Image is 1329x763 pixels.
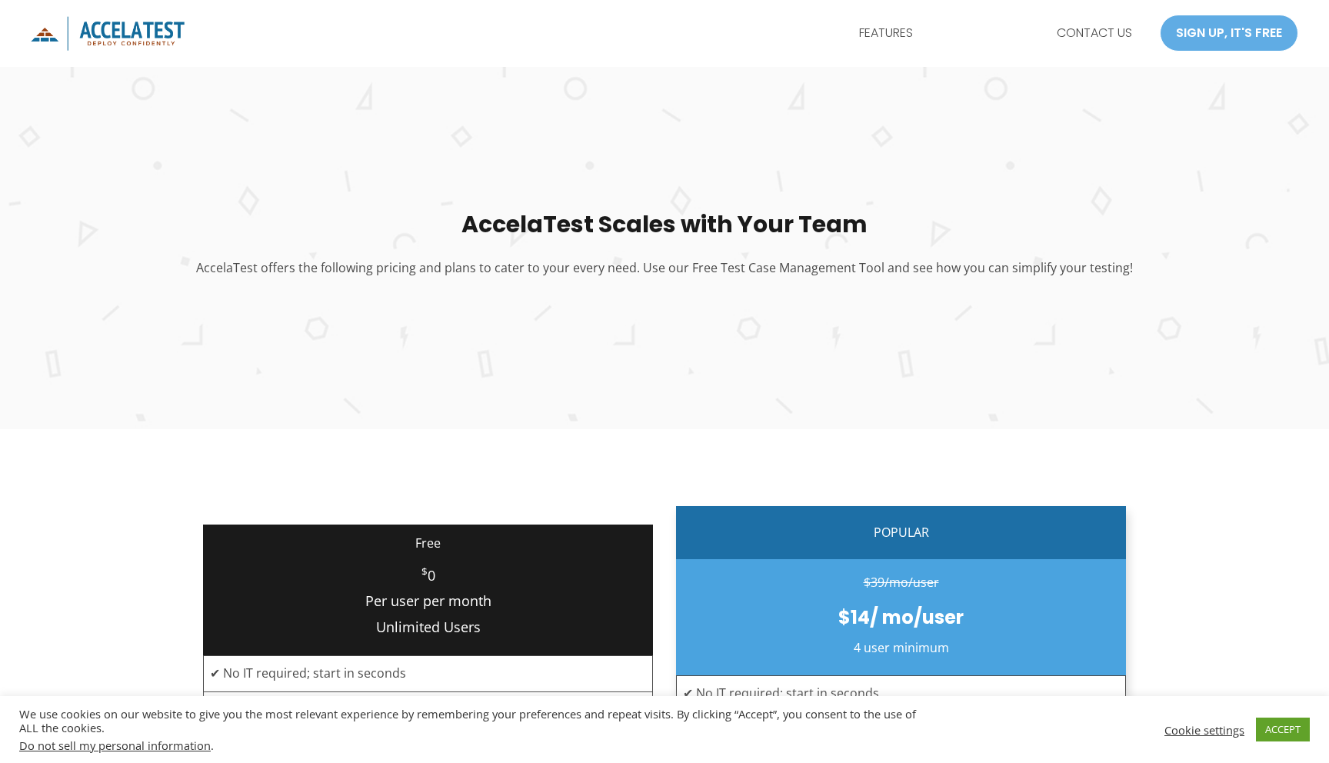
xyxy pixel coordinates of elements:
a: Do not sell my personal information [19,738,211,753]
p: 0 Per user per month Unlimited Users [203,563,653,640]
a: SIGN UP, IT'S FREE [1160,15,1298,52]
strong: $14/ mo/user [838,605,964,630]
td: ✔ No IT required; start in seconds [677,675,1126,711]
a: CONTACT US [1044,14,1144,52]
p: POPULAR [676,506,1126,560]
nav: Site Navigation [847,14,1144,52]
a: PRICING & PLANS [925,14,1044,52]
p: 4 user minimum [676,637,1126,660]
a: Cookie settings [1164,723,1244,737]
sup: $ [421,565,428,578]
s: $39/mo/user [864,574,939,591]
td: ✔ No IT required; start in seconds [204,656,653,692]
a: FEATURES [847,14,925,52]
td: ✔ 2 projects [204,691,653,728]
strong: AccelaTest Scales with Your Team [461,208,868,241]
img: icon [31,16,185,51]
a: AccelaTest [31,24,185,41]
p: Free [203,532,653,555]
div: We use cookies on our website to give you the most relevant experience by remembering your prefer... [19,707,923,752]
div: . [19,738,923,752]
a: ACCEPT [1256,718,1310,741]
